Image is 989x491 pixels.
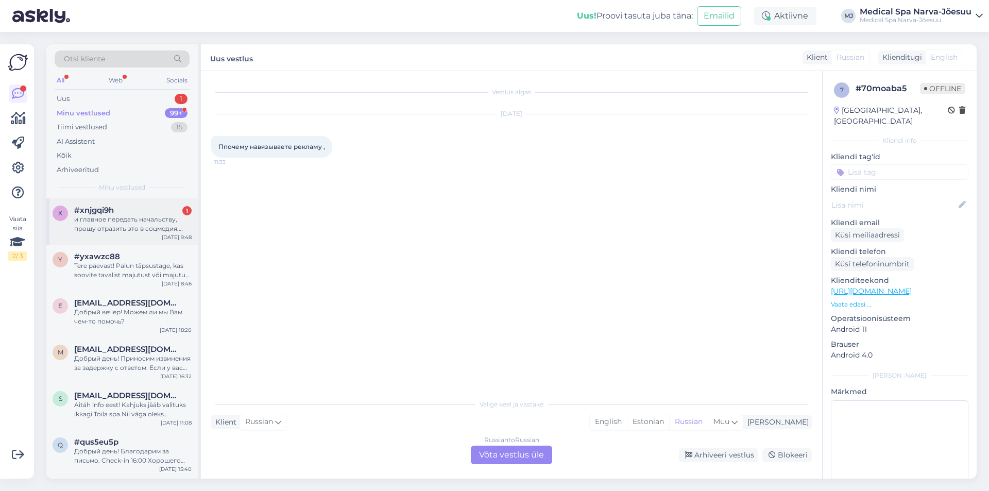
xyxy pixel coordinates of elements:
[160,373,192,380] div: [DATE] 16:32
[74,215,192,233] div: и главное передать начальству, прошу отразить это в соцмедия. [GEOGRAPHIC_DATA]
[837,52,864,63] span: Russian
[713,417,729,426] span: Muu
[577,10,693,22] div: Proovi tasuta juba täna:
[803,52,828,63] div: Klient
[831,217,968,228] p: Kliendi email
[245,416,273,428] span: Russian
[74,298,181,308] span: elnara.taidre@artun.ee
[831,136,968,145] div: Kliendi info
[214,158,253,166] span: 11:33
[831,151,968,162] p: Kliendi tag'id
[834,105,948,127] div: [GEOGRAPHIC_DATA], [GEOGRAPHIC_DATA]
[74,447,192,465] div: Добрый день! Благодарим за письмо. Check-in 16:00 Хорошего дня!
[8,214,27,261] div: Vaata siia
[74,354,192,373] div: Добрый день! Приносим извинения за задержку с ответом. Если у вас забронирован стандартный номер,...
[841,9,856,23] div: MJ
[211,400,812,409] div: Valige keel ja vastake
[57,137,95,147] div: AI Assistent
[831,275,968,286] p: Klienditeekond
[627,414,669,430] div: Estonian
[831,300,968,309] p: Vaata edasi ...
[679,448,758,462] div: Arhiveeri vestlus
[58,209,62,217] span: x
[171,122,187,132] div: 15
[58,441,63,449] span: q
[57,108,110,118] div: Minu vestlused
[165,108,187,118] div: 99+
[831,324,968,335] p: Android 11
[840,86,844,94] span: 7
[58,302,62,310] span: e
[57,165,99,175] div: Arhiveeritud
[743,417,809,428] div: [PERSON_NAME]
[831,350,968,361] p: Android 4.0
[55,74,66,87] div: All
[831,228,904,242] div: Küsi meiliaadressi
[74,345,181,354] span: morgana-z@mail.ru
[831,184,968,195] p: Kliendi nimi
[210,50,253,64] label: Uus vestlus
[831,313,968,324] p: Operatsioonisüsteem
[920,83,965,94] span: Offline
[74,437,118,447] span: #qus5eu5p
[831,286,912,296] a: [URL][DOMAIN_NAME]
[211,88,812,97] div: Vestlus algas
[159,465,192,473] div: [DATE] 15:40
[64,54,105,64] span: Otsi kliente
[860,8,971,16] div: Medical Spa Narva-Jõesuu
[182,206,192,215] div: 1
[74,400,192,419] div: Aitäh info eest! Kahjuks jääb valituks ikkagi Toila spa.Nii väga oleks soovinud näha ja kogeda ka...
[831,371,968,380] div: [PERSON_NAME]
[162,280,192,287] div: [DATE] 8:46
[107,74,125,87] div: Web
[831,339,968,350] p: Brauser
[831,257,914,271] div: Küsi telefoninumbrit
[160,326,192,334] div: [DATE] 18:20
[831,164,968,180] input: Lisa tag
[860,8,983,24] a: Medical Spa Narva-JõesuuMedical Spa Narva-Jõesuu
[669,414,708,430] div: Russian
[831,199,957,211] input: Lisa nimi
[831,246,968,257] p: Kliendi telefon
[162,233,192,241] div: [DATE] 9:48
[878,52,922,63] div: Klienditugi
[577,11,596,21] b: Uus!
[74,206,114,215] span: #xnjgqi9h
[74,252,120,261] span: #yxawzc88
[856,82,920,95] div: # 70moaba5
[8,251,27,261] div: 2 / 3
[831,386,968,397] p: Märkmed
[57,150,72,161] div: Kõik
[211,417,236,428] div: Klient
[99,183,145,192] span: Minu vestlused
[58,348,63,356] span: m
[74,261,192,280] div: Tere päevast! Palun täpsustage, kas soovite tavalist majutust või majutust programmi raames?
[484,435,539,445] div: Russian to Russian
[762,448,812,462] div: Blokeeri
[175,94,187,104] div: 1
[58,256,62,263] span: y
[8,53,28,72] img: Askly Logo
[218,143,325,150] span: Ппочему навязываете рекламу ,
[211,109,812,118] div: [DATE]
[860,16,971,24] div: Medical Spa Narva-Jõesuu
[931,52,958,63] span: English
[697,6,741,26] button: Emailid
[754,7,816,25] div: Aktiivne
[74,308,192,326] div: Добрый вечер! Можем ли мы Вам чем-то помочь?
[74,391,181,400] span: siljapauts@hotmail.com
[164,74,190,87] div: Socials
[161,419,192,427] div: [DATE] 11:08
[57,94,70,104] div: Uus
[57,122,107,132] div: Tiimi vestlused
[471,446,552,464] div: Võta vestlus üle
[59,395,62,402] span: s
[590,414,627,430] div: English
